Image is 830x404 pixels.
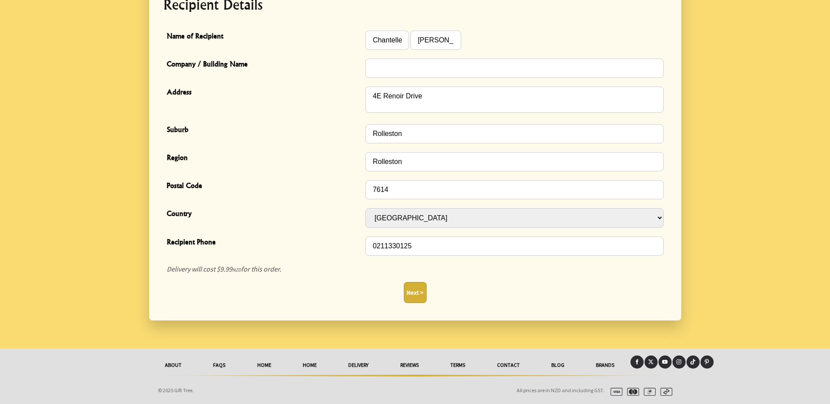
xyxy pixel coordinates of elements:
span: Recipient Phone [167,237,361,249]
input: Name of Recipient [365,31,409,50]
a: Youtube [658,355,672,369]
a: HOME [241,355,287,375]
img: visa.svg [607,388,623,396]
span: Address [167,87,361,99]
span: All prices are in NZD and including GST. [517,387,604,394]
span: NZD [232,267,241,273]
a: About [149,355,197,375]
input: Company / Building Name [365,59,664,78]
span: Name of Recipient [167,31,361,43]
span: Postal Code [167,180,361,193]
a: Terms [434,355,481,375]
a: Instagram [672,355,686,369]
img: mastercard.svg [623,388,639,396]
textarea: Address [365,87,664,113]
a: Facebook [630,355,644,369]
select: Country [365,208,664,228]
span: Suburb [167,124,361,137]
img: paypal.svg [640,388,656,396]
a: Brands [580,355,630,375]
input: Recipient Phone [365,237,664,256]
a: FAQs [197,355,241,375]
span: Region [167,152,361,165]
a: HOME [287,355,333,375]
span: Country [167,208,361,221]
input: Name of Recipient [410,31,461,50]
button: Next > [404,282,427,303]
em: Delivery will cost $9.99 for this order. [167,265,281,273]
img: afterpay.svg [657,388,672,396]
a: Pinterest [700,355,714,369]
span: Company / Building Name [167,59,361,71]
a: Contact [481,355,535,375]
input: Suburb [365,124,664,143]
span: © 2025 Gift Tree. [158,387,194,394]
a: X (Twitter) [644,355,658,369]
a: delivery [333,355,384,375]
a: reviews [385,355,434,375]
a: Blog [536,355,580,375]
input: Region [365,152,664,171]
input: Postal Code [365,180,664,199]
a: Tiktok [686,355,700,369]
